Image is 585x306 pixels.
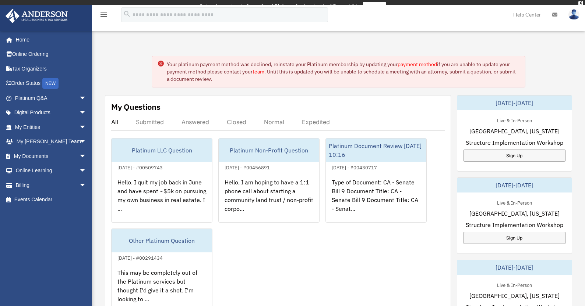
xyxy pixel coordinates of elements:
a: Online Learningarrow_drop_down [5,163,98,178]
div: Submitted [136,118,164,126]
a: My [PERSON_NAME] Teamarrow_drop_down [5,134,98,149]
a: Tax Organizers [5,61,98,76]
div: Answered [182,118,209,126]
div: Live & In-Person [491,116,538,124]
span: arrow_drop_down [79,91,94,106]
a: Events Calendar [5,192,98,207]
div: [DATE] - #00456891 [219,163,276,171]
i: menu [99,10,108,19]
div: All [111,118,118,126]
div: Hello, I am hoping to have a 1:1 phone call about starting a community land trust / non-profit co... [219,172,319,229]
div: Platinum Non-Profit Question [219,138,319,162]
div: Type of Document: CA - Senate Bill 9 Document Title: CA - Senate Bill 9 Document Title: CA - Sena... [326,172,426,229]
i: search [123,10,131,18]
span: Structure Implementation Workshop [466,138,563,147]
div: Live & In-Person [491,281,538,288]
a: menu [99,13,108,19]
a: Platinum Non-Profit Question[DATE] - #00456891Hello, I am hoping to have a 1:1 phone call about s... [218,138,320,223]
div: Normal [264,118,284,126]
div: close [578,1,583,6]
a: Platinum LLC Question[DATE] - #00509743Hello. I quit my job back in June and have spent ~$5k on p... [111,138,212,223]
div: Other Platinum Question [112,229,212,252]
a: My Entitiesarrow_drop_down [5,120,98,134]
span: arrow_drop_down [79,149,94,164]
span: arrow_drop_down [79,134,94,150]
span: arrow_drop_down [79,120,94,135]
a: team [253,68,264,75]
a: payment method [398,61,437,68]
a: Online Ordering [5,47,98,62]
span: [GEOGRAPHIC_DATA], [US_STATE] [469,127,560,136]
div: [DATE] - #00291434 [112,253,169,261]
span: [GEOGRAPHIC_DATA], [US_STATE] [469,291,560,300]
a: My Documentsarrow_drop_down [5,149,98,163]
div: Your platinum payment method was declined, reinstate your Platinum membership by updating your if... [167,61,519,83]
div: Hello. I quit my job back in June and have spent ~$5k on pursuing my own business in real estate.... [112,172,212,229]
div: Platinum LLC Question [112,138,212,162]
a: Sign Up [463,150,566,162]
a: Digital Productsarrow_drop_down [5,105,98,120]
span: [GEOGRAPHIC_DATA], [US_STATE] [469,209,560,218]
div: My Questions [111,101,161,112]
div: [DATE] - #00509743 [112,163,169,171]
div: Platinum Document Review [DATE] 10:16 [326,138,426,162]
a: Billingarrow_drop_down [5,178,98,192]
div: Live & In-Person [491,198,538,206]
span: arrow_drop_down [79,163,94,179]
a: survey [363,2,386,11]
a: Order StatusNEW [5,76,98,91]
div: [DATE]-[DATE] [457,96,572,110]
div: [DATE]-[DATE] [457,178,572,192]
img: Anderson Advisors Platinum Portal [3,9,70,23]
a: Sign Up [463,232,566,244]
span: arrow_drop_down [79,178,94,193]
span: arrow_drop_down [79,105,94,120]
a: Platinum Document Review [DATE] 10:16[DATE] - #00430717Type of Document: CA - Senate Bill 9 Docum... [325,138,427,223]
a: Platinum Q&Aarrow_drop_down [5,91,98,105]
img: User Pic [568,9,579,20]
div: Get a chance to win 6 months of Platinum for free just by filling out this [199,2,360,11]
div: [DATE]-[DATE] [457,260,572,275]
div: NEW [42,78,59,89]
div: Closed [227,118,246,126]
a: Home [5,32,94,47]
div: Expedited [302,118,330,126]
span: Structure Implementation Workshop [466,220,563,229]
div: [DATE] - #00430717 [326,163,383,171]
